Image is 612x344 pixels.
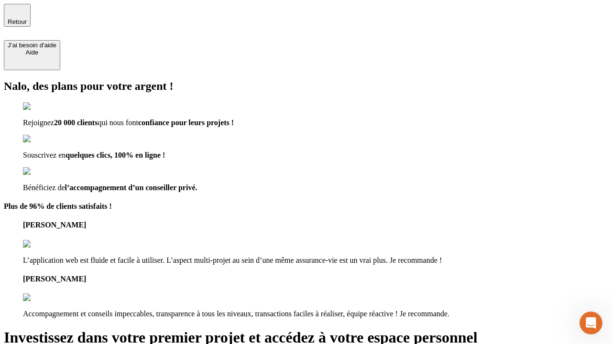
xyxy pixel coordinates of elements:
h4: [PERSON_NAME] [23,221,608,229]
p: L’application web est fluide et facile à utiliser. L’aspect multi-projet au sein d’une même assur... [23,256,608,265]
span: Rejoignez [23,118,54,127]
div: J’ai besoin d'aide [8,42,56,49]
span: 20 000 clients [54,118,98,127]
img: reviews stars [23,293,70,302]
span: Bénéficiez de [23,183,65,192]
span: quelques clics, 100% en ligne ! [66,151,165,159]
iframe: Intercom live chat [579,312,602,334]
h4: [PERSON_NAME] [23,275,608,283]
button: J’ai besoin d'aideAide [4,40,60,70]
span: Souscrivez en [23,151,66,159]
h2: Nalo, des plans pour votre argent ! [4,80,608,93]
p: Accompagnement et conseils impeccables, transparence à tous les niveaux, transactions faciles à r... [23,310,608,318]
span: l’accompagnement d’un conseiller privé. [65,183,197,192]
img: checkmark [23,102,64,111]
img: checkmark [23,167,64,176]
h4: Plus de 96% de clients satisfaits ! [4,202,608,211]
div: Aide [8,49,56,56]
span: Retour [8,18,27,25]
span: confiance pour leurs projets ! [138,118,234,127]
button: Retour [4,4,31,27]
img: checkmark [23,135,64,143]
span: qui nous font [98,118,138,127]
img: reviews stars [23,240,70,248]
